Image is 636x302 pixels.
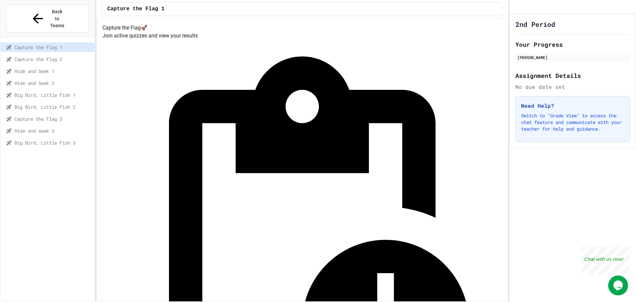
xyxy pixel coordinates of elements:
h2: Your Progress [515,40,630,49]
iframe: chat widget [608,275,629,295]
span: Capture the Flag 1 [15,44,92,51]
button: Back to Teams [6,5,89,33]
h3: Need Help? [521,102,624,110]
div: No due date set [515,83,630,91]
span: Hide and Seek 1 [15,68,92,75]
span: Back to Teams [49,8,65,29]
h4: Capture the Flag 🚀 [102,24,502,32]
iframe: chat widget [581,247,629,275]
p: Switch to "Grade View" to access the chat feature and communicate with your teacher for help and ... [521,112,624,132]
span: Capture the Flag 3 [15,115,92,122]
div: [PERSON_NAME] [517,54,628,60]
span: Big Bird, Little Fish 3 [15,139,92,146]
span: Capture the Flag 1 [107,5,165,13]
span: Big Bird, Little Fish 2 [15,103,92,110]
span: Hide and seek 3 [15,127,92,134]
h2: Assignment Details [515,71,630,80]
span: Big Bird, Little Fish 1 [15,91,92,98]
h1: 2nd Period [515,20,555,29]
p: Join active quizzes and view your results [102,32,502,40]
span: Hide and Seek 2 [15,80,92,87]
span: Capture the Flag 2 [15,56,92,63]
